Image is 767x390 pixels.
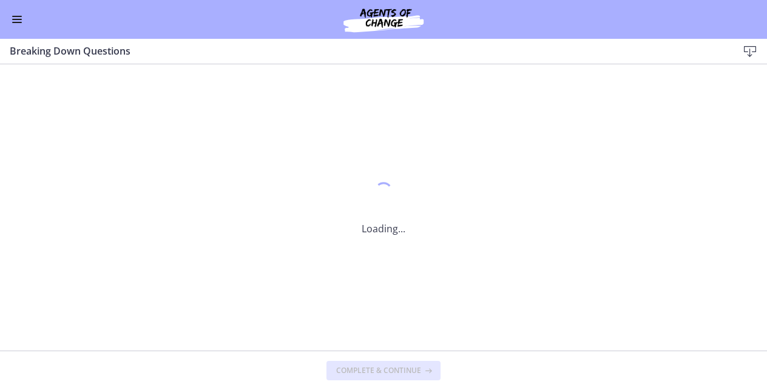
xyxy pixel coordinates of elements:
[362,221,405,236] p: Loading...
[336,366,421,375] span: Complete & continue
[362,179,405,207] div: 1
[10,44,718,58] h3: Breaking Down Questions
[326,361,441,380] button: Complete & continue
[311,5,456,34] img: Agents of Change
[10,12,24,27] button: Enable menu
